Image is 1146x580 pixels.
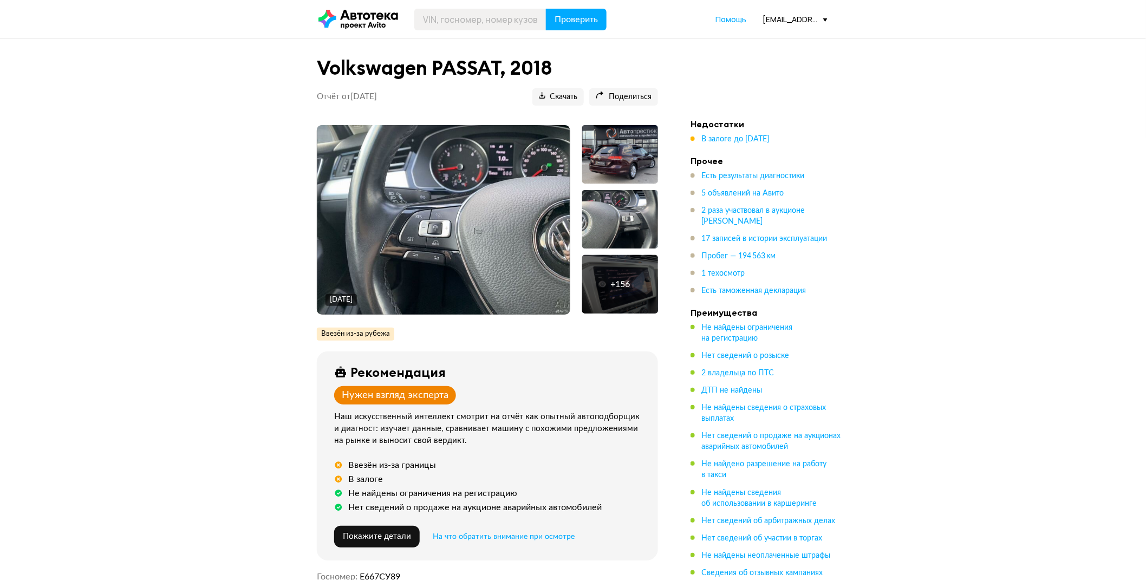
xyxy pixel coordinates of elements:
[701,172,804,180] span: Есть результаты диагностики
[701,404,826,422] span: Не найдены сведения о страховых выплатах
[532,88,584,106] button: Скачать
[610,279,630,290] div: + 156
[763,14,828,24] div: [EMAIL_ADDRESS][DOMAIN_NAME]
[350,364,446,380] div: Рекомендация
[701,489,817,507] span: Не найдены сведения об использовании в каршеринге
[555,15,598,24] span: Проверить
[701,387,762,394] span: ДТП не найдены
[343,532,411,540] span: Покажите детали
[701,352,789,360] span: Нет сведений о розыске
[701,324,792,342] span: Не найдены ограничения на регистрацию
[317,56,658,80] h1: Volkswagen PASSAT, 2018
[701,207,805,225] span: 2 раза участвовал в аукционе [PERSON_NAME]
[701,552,830,559] span: Не найдены неоплаченные штрафы
[433,533,575,540] span: На что обратить внимание при осмотре
[348,460,436,471] div: Ввезён из-за границы
[348,502,602,513] div: Нет сведений о продаже на аукционе аварийных автомобилей
[546,9,607,30] button: Проверить
[701,235,827,243] span: 17 записей в истории эксплуатации
[701,460,826,479] span: Не найдено разрешение на работу в такси
[691,119,842,129] h4: Недостатки
[330,295,353,305] div: [DATE]
[701,517,835,525] span: Нет сведений об арбитражных делах
[334,411,645,447] div: Наш искусственный интеллект смотрит на отчёт как опытный автоподборщик и диагност: изучает данные...
[691,307,842,318] h4: Преимущества
[701,135,769,143] span: В залоге до [DATE]
[414,9,546,30] input: VIN, госномер, номер кузова
[334,526,420,548] button: Покажите детали
[589,88,658,106] button: Поделиться
[701,270,745,277] span: 1 техосмотр
[321,329,390,339] span: Ввезён из-за рубежа
[691,155,842,166] h4: Прочее
[596,92,652,102] span: Поделиться
[701,287,806,295] span: Есть таможенная декларация
[317,92,377,102] p: Отчёт от [DATE]
[348,488,517,499] div: Не найдены ограничения на регистрацию
[715,14,746,24] span: Помощь
[715,14,746,25] a: Помощь
[348,474,383,485] div: В залоге
[701,535,822,542] span: Нет сведений об участии в торгах
[539,92,577,102] span: Скачать
[701,432,841,451] span: Нет сведений о продаже на аукционах аварийных автомобилей
[701,369,774,377] span: 2 владельца по ПТС
[701,252,776,260] span: Пробег — 194 563 км
[342,389,448,401] div: Нужен взгляд эксперта
[701,190,784,197] span: 5 объявлений на Авито
[317,125,570,315] img: Main car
